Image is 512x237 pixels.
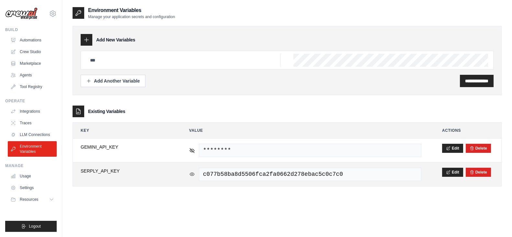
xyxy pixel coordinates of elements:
button: Add Another Variable [81,75,145,87]
a: Settings [8,183,57,193]
div: Operate [5,98,57,104]
button: Resources [8,194,57,205]
img: Logo [5,7,38,20]
a: Usage [8,171,57,181]
button: Edit [442,144,463,153]
a: LLM Connections [8,130,57,140]
button: Logout [5,221,57,232]
span: Resources [20,197,38,202]
button: Delete [470,170,487,175]
h2: Environment Variables [88,6,175,14]
a: Marketplace [8,58,57,69]
a: Agents [8,70,57,80]
span: SERPLY_API_KEY [81,168,168,174]
p: Manage your application secrets and configuration [88,14,175,19]
a: Traces [8,118,57,128]
div: Build [5,27,57,32]
a: Environment Variables [8,141,57,157]
th: Actions [434,123,501,138]
div: Manage [5,163,57,168]
a: Crew Studio [8,47,57,57]
span: Logout [29,224,41,229]
a: Integrations [8,106,57,117]
h3: Add New Variables [96,37,135,43]
span: GEMINI_API_KEY [81,144,168,150]
span: c077b58ba8d5506fca2fa0662d278ebac5c0c7c0 [199,168,421,181]
a: Tool Registry [8,82,57,92]
h3: Existing Variables [88,108,125,115]
button: Edit [442,168,463,177]
button: Delete [470,146,487,151]
th: Value [181,123,429,138]
div: Add Another Variable [86,78,140,84]
a: Automations [8,35,57,45]
th: Key [73,123,176,138]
